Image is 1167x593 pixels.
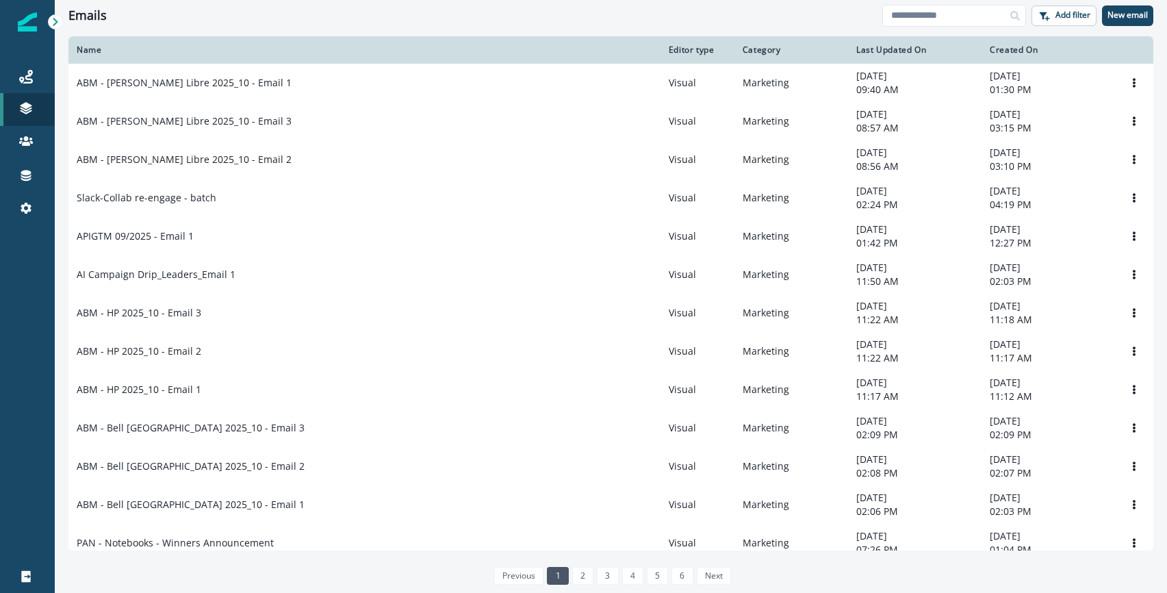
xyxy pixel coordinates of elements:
[661,409,734,447] td: Visual
[68,179,1153,217] a: Slack-Collab re-engage - batchVisualMarketing[DATE]02:24 PM[DATE]04:19 PMOptions
[1123,341,1145,362] button: Options
[1123,264,1145,285] button: Options
[68,64,1153,102] a: ABM - [PERSON_NAME] Libre 2025_10 - Email 1VisualMarketing[DATE]09:40 AM[DATE]01:30 PMOptions
[1123,226,1145,247] button: Options
[856,83,973,97] p: 09:40 AM
[661,255,734,294] td: Visual
[734,370,848,409] td: Marketing
[990,491,1107,505] p: [DATE]
[734,217,848,255] td: Marketing
[734,64,848,102] td: Marketing
[1031,5,1097,26] button: Add filter
[1102,5,1153,26] button: New email
[990,69,1107,83] p: [DATE]
[68,524,1153,562] a: PAN - Notebooks - Winners AnnouncementVisualMarketing[DATE]07:26 PM[DATE]01:04 PMOptions
[856,491,973,505] p: [DATE]
[1123,73,1145,93] button: Options
[1107,10,1148,20] p: New email
[734,140,848,179] td: Marketing
[990,453,1107,466] p: [DATE]
[68,8,107,23] h1: Emails
[734,524,848,562] td: Marketing
[77,498,305,512] p: ABM - Bell [GEOGRAPHIC_DATA] 2025_10 - Email 1
[990,466,1107,480] p: 02:07 PM
[856,505,973,518] p: 02:06 PM
[990,146,1107,160] p: [DATE]
[661,102,734,140] td: Visual
[734,485,848,524] td: Marketing
[1123,456,1145,477] button: Options
[1123,111,1145,131] button: Options
[68,409,1153,447] a: ABM - Bell [GEOGRAPHIC_DATA] 2025_10 - Email 3VisualMarketing[DATE]02:09 PM[DATE]02:09 PMOptions
[68,217,1153,255] a: APIGTM 09/2025 - Email 1VisualMarketing[DATE]01:42 PM[DATE]12:27 PMOptions
[1123,379,1145,400] button: Options
[734,255,848,294] td: Marketing
[1123,188,1145,208] button: Options
[661,447,734,485] td: Visual
[990,121,1107,135] p: 03:15 PM
[856,198,973,212] p: 02:24 PM
[856,45,973,55] div: Last Updated On
[68,447,1153,485] a: ABM - Bell [GEOGRAPHIC_DATA] 2025_10 - Email 2VisualMarketing[DATE]02:08 PM[DATE]02:07 PMOptions
[856,275,973,288] p: 11:50 AM
[990,45,1107,55] div: Created On
[856,108,973,121] p: [DATE]
[990,83,1107,97] p: 01:30 PM
[856,261,973,275] p: [DATE]
[661,140,734,179] td: Visual
[671,567,693,585] a: Page 6
[661,485,734,524] td: Visual
[77,306,201,320] p: ABM - HP 2025_10 - Email 3
[856,466,973,480] p: 02:08 PM
[990,351,1107,365] p: 11:17 AM
[743,45,840,55] div: Category
[856,146,973,160] p: [DATE]
[990,376,1107,390] p: [DATE]
[77,383,201,396] p: ABM - HP 2025_10 - Email 1
[669,45,726,55] div: Editor type
[661,179,734,217] td: Visual
[77,114,292,128] p: ABM - [PERSON_NAME] Libre 2025_10 - Email 3
[990,275,1107,288] p: 02:03 PM
[856,160,973,173] p: 08:56 AM
[734,102,848,140] td: Marketing
[68,485,1153,524] a: ABM - Bell [GEOGRAPHIC_DATA] 2025_10 - Email 1VisualMarketing[DATE]02:06 PM[DATE]02:03 PMOptions
[661,524,734,562] td: Visual
[68,102,1153,140] a: ABM - [PERSON_NAME] Libre 2025_10 - Email 3VisualMarketing[DATE]08:57 AM[DATE]03:15 PMOptions
[990,390,1107,403] p: 11:12 AM
[856,69,973,83] p: [DATE]
[990,428,1107,442] p: 02:09 PM
[734,294,848,332] td: Marketing
[77,536,274,550] p: PAN - Notebooks - Winners Announcement
[77,45,652,55] div: Name
[77,344,201,358] p: ABM - HP 2025_10 - Email 2
[77,153,292,166] p: ABM - [PERSON_NAME] Libre 2025_10 - Email 2
[856,390,973,403] p: 11:17 AM
[856,121,973,135] p: 08:57 AM
[661,64,734,102] td: Visual
[990,198,1107,212] p: 04:19 PM
[661,217,734,255] td: Visual
[856,376,973,390] p: [DATE]
[547,567,568,585] a: Page 1 is your current page
[734,179,848,217] td: Marketing
[661,294,734,332] td: Visual
[572,567,593,585] a: Page 2
[856,223,973,236] p: [DATE]
[661,370,734,409] td: Visual
[1123,494,1145,515] button: Options
[990,505,1107,518] p: 02:03 PM
[990,299,1107,313] p: [DATE]
[77,459,305,473] p: ABM - Bell [GEOGRAPHIC_DATA] 2025_10 - Email 2
[647,567,668,585] a: Page 5
[1123,533,1145,553] button: Options
[990,184,1107,198] p: [DATE]
[856,299,973,313] p: [DATE]
[856,453,973,466] p: [DATE]
[622,567,643,585] a: Page 4
[990,414,1107,428] p: [DATE]
[990,529,1107,543] p: [DATE]
[856,184,973,198] p: [DATE]
[1123,149,1145,170] button: Options
[1055,10,1090,20] p: Add filter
